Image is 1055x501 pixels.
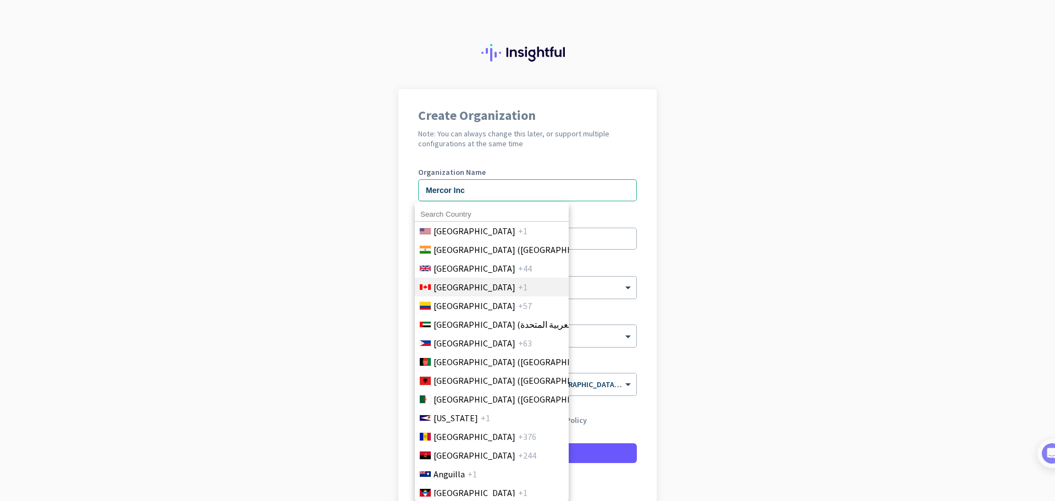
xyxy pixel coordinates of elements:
span: [GEOGRAPHIC_DATA] (‫[GEOGRAPHIC_DATA]‬‎) [434,393,605,406]
span: +1 [518,280,527,294]
span: +63 [518,337,532,350]
span: [GEOGRAPHIC_DATA] [434,337,515,350]
span: Anguilla [434,467,465,481]
span: +244 [518,449,536,462]
span: +57 [518,299,532,312]
span: [GEOGRAPHIC_DATA] [434,430,515,443]
span: [GEOGRAPHIC_DATA] [434,486,515,499]
span: +1 [468,467,477,481]
span: [GEOGRAPHIC_DATA] ([GEOGRAPHIC_DATA]) [434,243,605,256]
span: +1 [481,411,490,425]
span: [GEOGRAPHIC_DATA] [434,224,515,238]
span: +44 [518,262,532,275]
span: [GEOGRAPHIC_DATA] (‫الإمارات العربية المتحدة‬‎) [434,318,607,331]
span: [GEOGRAPHIC_DATA] [434,262,515,275]
span: [US_STATE] [434,411,478,425]
span: +376 [518,430,536,443]
span: [GEOGRAPHIC_DATA] (‫[GEOGRAPHIC_DATA]‬‎) [434,355,605,368]
span: [GEOGRAPHIC_DATA] [434,280,515,294]
span: [GEOGRAPHIC_DATA] [434,299,515,312]
input: Search Country [415,207,569,222]
span: +1 [518,224,527,238]
span: [GEOGRAPHIC_DATA] ([GEOGRAPHIC_DATA]) [434,374,605,387]
span: +1 [518,486,527,499]
span: [GEOGRAPHIC_DATA] [434,449,515,462]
